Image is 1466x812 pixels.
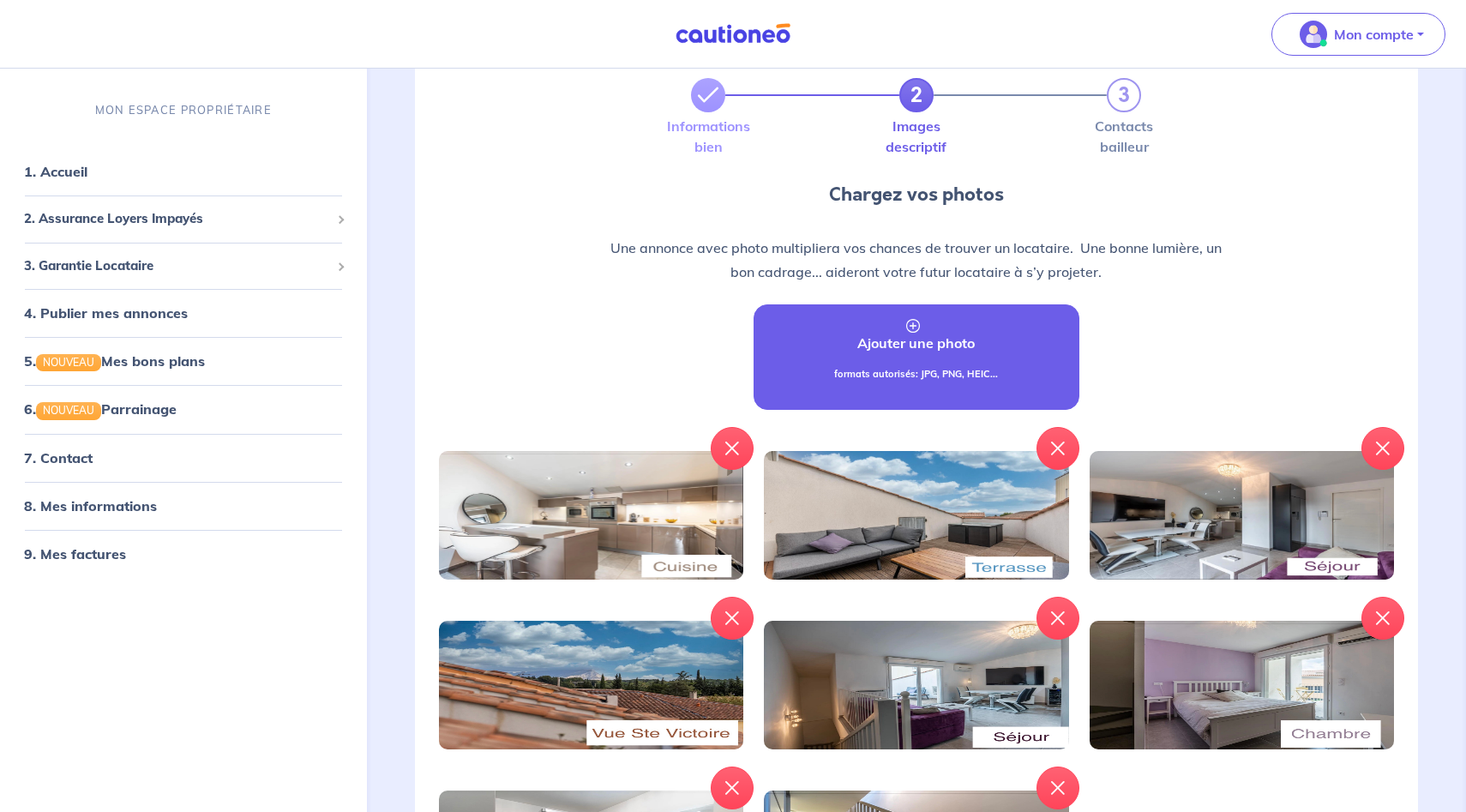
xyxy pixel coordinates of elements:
[1090,621,1395,749] img: IMG_5179.jpg
[24,352,205,370] a: 5.NOUVEAUMes bons plans
[1107,119,1141,153] label: Contacts bailleur
[24,400,177,418] a: 6.NOUVEAUParrainage
[7,488,360,522] div: 8. Mes informations
[899,119,934,153] label: Images descriptif
[24,256,330,275] span: 3. Garantie Locataire
[7,344,360,378] div: 5.NOUVEAUMes bons plans
[24,163,87,180] a: 1. Accueil
[7,440,360,474] div: 7. Contact
[1090,451,1395,580] img: IMG_5173.jpg
[24,544,126,562] a: 9. Mes factures
[754,304,1079,410] a: Ajouter une photoformats autorisés: JPG, PNG, HEIC...
[1300,21,1327,48] img: illu_account_valid_menu.svg
[834,367,998,382] p: formats autorisés: JPG, PNG, HEIC...
[24,496,157,514] a: 8. Mes informations
[691,119,725,153] label: Informations bien
[7,154,360,189] div: 1. Accueil
[7,392,360,426] div: 6.NOUVEAUParrainage
[24,448,93,466] a: 7. Contact
[764,621,1069,749] img: IMG_5177.jpg
[7,296,360,330] div: 4. Publier mes annonces
[7,202,360,236] div: 2. Assurance Loyers Impayés
[24,209,330,229] span: 2. Assurance Loyers Impayés
[1334,24,1414,45] p: Mon compte
[439,451,744,580] img: IMG_5176.jpg
[439,621,744,749] img: IMG_5175.jpg
[95,102,272,118] p: MON ESPACE PROPRIÉTAIRE
[857,333,975,353] p: Ajouter une photo
[829,181,1004,208] div: Chargez vos photos
[764,451,1069,580] img: IMG_5174.jpg
[669,23,797,45] img: Cautioneo
[7,249,360,282] div: 3. Garantie Locataire
[899,78,934,112] a: 2
[7,536,360,570] div: 9. Mes factures
[558,236,1275,284] p: Une annonce avec photo multipliera vos chances de trouver un locataire. Une bonne lumière, un bon...
[24,304,188,322] a: 4. Publier mes annonces
[1271,13,1445,56] button: illu_account_valid_menu.svgMon compte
